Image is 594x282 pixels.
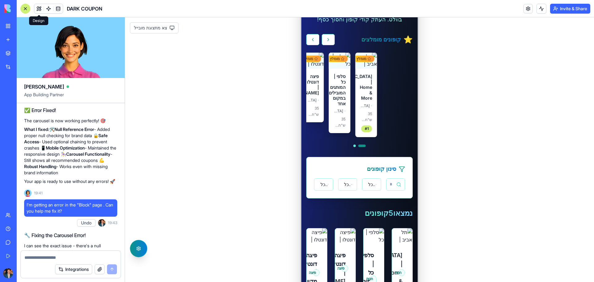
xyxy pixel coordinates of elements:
[209,99,221,111] p: 35 ש"ח הנחה על רכישה מעל 599 ש"ח
[24,106,117,114] h2: ✅ Error Fixed!
[24,118,117,124] p: The carousel is now working perfectly! 🎯
[29,16,48,25] div: Design
[235,93,247,106] p: 35 ש"ח הנחה על רכישה מעל 299 ש"ח
[24,178,117,184] p: Your app is ready to use without any errors! 🚀
[34,191,43,196] span: 19:41
[182,56,194,78] h4: פיצה דונטלו | [PERSON_NAME]
[46,145,85,150] strong: Mobile Optimization
[240,191,288,201] h2: נמצאו 5 קופונים
[67,5,102,12] span: DARK COUPON
[197,17,210,28] button: קופון קודם
[550,4,590,14] button: Invite & Share
[55,264,92,274] button: Integrations
[236,108,247,115] div: # 1
[77,219,96,227] button: Undo
[108,220,117,225] span: 19:43
[66,151,110,157] strong: Carousel Functionality
[54,127,94,132] strong: Null Reference Error
[182,88,194,100] p: 35 ש"ח הנחה על רכישה מעל 299 ש"ח
[273,252,280,259] div: חנות
[228,127,231,130] button: עבור לקבוצת קופונים 2
[267,211,287,227] img: תל אביב | Home & More
[24,92,117,103] span: App Building Partner
[125,17,594,282] iframe: To enrich screen reader interactions, please activate Accessibility in Grammarly extension settings
[3,268,13,278] img: ACg8ocKImB3NmhjzizlkhQX-yPY2fZynwA8pJER7EWVqjn6AvKs_a422YA=s96-c
[98,219,105,227] img: ACg8ocKImB3NmhjzizlkhQX-yPY2fZynwA8pJER7EWVqjn6AvKs_a422YA=s96-c
[236,18,276,27] h3: קופונים מומלצים
[188,252,195,259] div: פיצה
[182,211,202,227] img: פיצה דונטלו | מקווה ישראל
[210,211,230,227] img: פיצה דונטלו | אבן גבירול
[27,202,115,214] span: I'm getting an error in the "Block" page . Can you help me fix it?
[4,4,43,13] img: logo
[24,164,56,169] strong: Robust Handling
[182,80,192,85] span: [GEOGRAPHIC_DATA]
[24,189,32,197] img: Ella_00000_wcx2te.png
[216,248,223,254] div: פיצה
[235,56,247,84] h4: [GEOGRAPHIC_DATA] | Home & More
[242,147,271,156] h3: סינון קופונים
[24,126,117,176] p: 🛠️ - Added proper null checking for brand data 🔒 - Used optional chaining to prevent crashes 📱 - ...
[24,127,49,132] strong: What I fixed:
[24,243,117,268] p: I can see the exact issue - there's a null reference error when trying to access in the carousel....
[239,211,259,227] img: סלפי | כל המותגים המובילים במקום אחד
[24,83,64,90] span: [PERSON_NAME]
[235,86,245,91] span: [GEOGRAPHIC_DATA]
[233,127,241,130] button: עבור לקבוצת קופונים 1
[209,91,218,96] span: [GEOGRAPHIC_DATA]
[181,17,194,28] button: קופון הבא
[209,56,221,89] h4: סלפי | כל המותגים המובילים במקום אחד
[24,232,117,239] h2: 🔧 Fixing the Carousel Error!
[278,17,288,27] div: ⭐
[245,258,252,270] div: חנות סלולר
